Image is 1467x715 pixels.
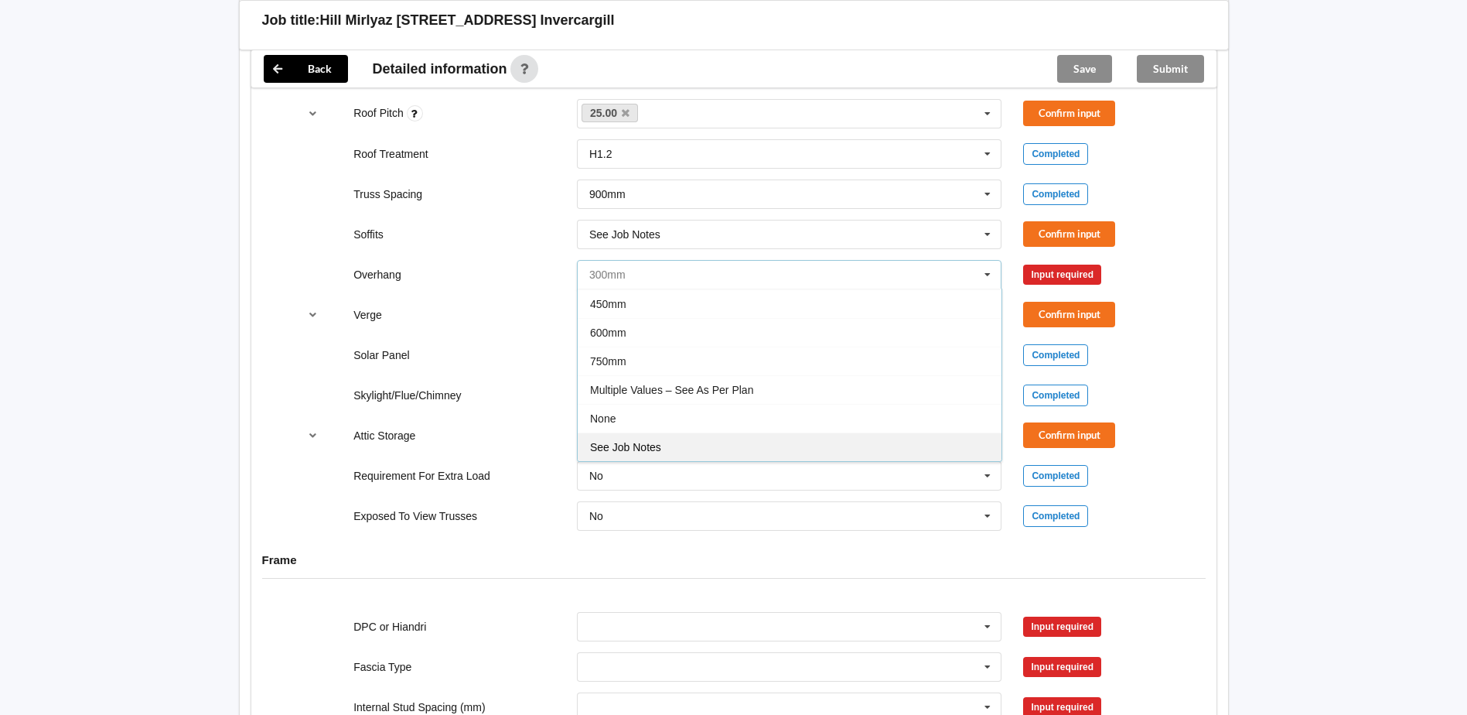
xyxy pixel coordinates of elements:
button: Confirm input [1023,302,1115,327]
h4: Frame [262,552,1206,567]
div: Completed [1023,143,1088,165]
span: Multiple Values – See As Per Plan [590,384,753,396]
label: Verge [353,309,382,321]
button: reference-toggle [298,100,328,128]
button: Confirm input [1023,422,1115,448]
div: No [589,511,603,522]
button: reference-toggle [298,301,328,329]
span: See Job Notes [590,441,661,453]
label: Requirement For Extra Load [353,470,490,482]
div: Input required [1023,657,1101,677]
div: See Job Notes [589,229,660,240]
label: Overhang [353,269,401,281]
div: Input required [1023,617,1101,637]
span: None [590,412,616,425]
label: Truss Spacing [353,188,422,200]
div: H1.2 [589,149,612,159]
span: Detailed information [373,62,507,76]
span: 600mm [590,327,626,339]
label: Skylight/Flue/Chimney [353,389,461,402]
h3: Hill Mirlyaz [STREET_ADDRESS] Invercargill [320,12,615,29]
button: reference-toggle [298,422,328,450]
span: 450mm [590,298,626,310]
label: Roof Treatment [353,148,428,160]
h3: Job title: [262,12,320,29]
label: Attic Storage [353,429,415,442]
div: Completed [1023,344,1088,366]
button: Back [264,55,348,83]
div: Completed [1023,505,1088,527]
label: Solar Panel [353,349,409,361]
button: Confirm input [1023,101,1115,126]
label: Exposed To View Trusses [353,510,477,522]
div: Input required [1023,265,1101,285]
label: Internal Stud Spacing (mm) [353,701,485,713]
label: Fascia Type [353,661,411,673]
button: Confirm input [1023,221,1115,247]
a: 25.00 [582,104,639,122]
div: Completed [1023,385,1088,406]
label: Roof Pitch [353,107,406,119]
div: Completed [1023,465,1088,487]
div: 900mm [589,189,626,200]
label: DPC or Hiandri [353,621,426,633]
span: 750mm [590,355,626,368]
div: Completed [1023,183,1088,205]
div: No [589,470,603,481]
label: Soffits [353,228,384,241]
